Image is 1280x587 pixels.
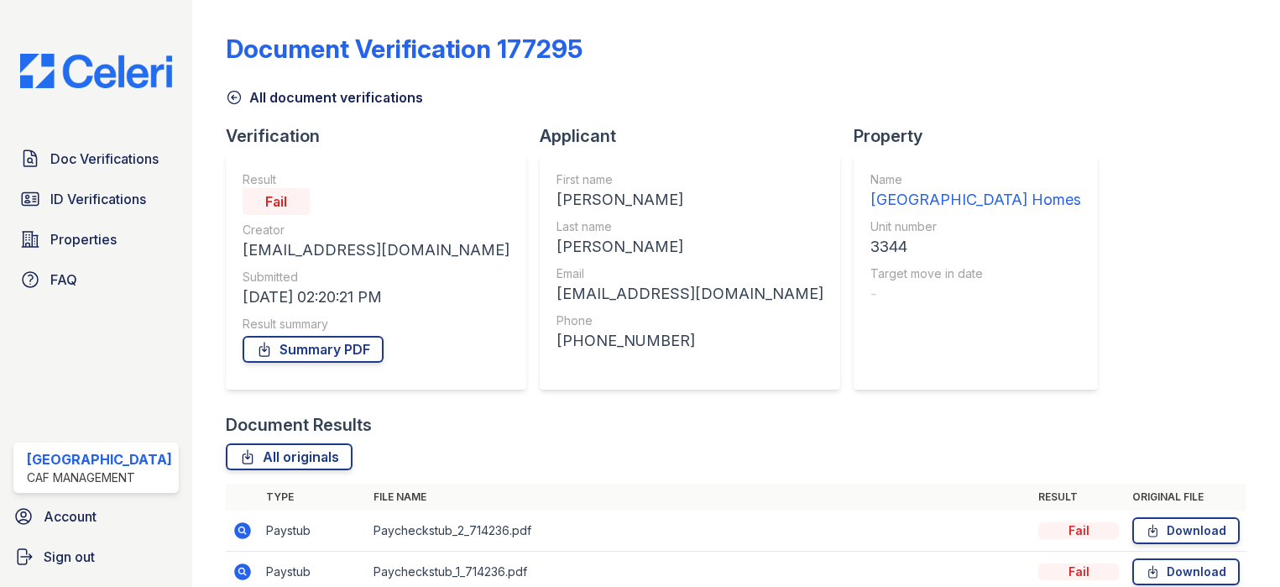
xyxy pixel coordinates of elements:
a: Summary PDF [243,336,384,363]
div: Fail [243,188,310,215]
div: [PHONE_NUMBER] [556,329,823,353]
td: Paystub [259,511,367,552]
th: Type [259,484,367,511]
div: [DATE] 02:20:21 PM [243,286,509,309]
a: Doc Verifications [13,142,179,176]
a: Download [1132,558,1240,585]
div: Fail [1038,522,1119,539]
div: [GEOGRAPHIC_DATA] [27,449,172,469]
span: Account [44,506,97,527]
a: FAQ [13,263,179,296]
span: ID Verifications [50,189,146,209]
img: CE_Logo_Blue-a8612792a0a2168367f1c8372b55b34899dd931a85d93a1a3d3e32e68fde9ad4.png [7,54,185,88]
div: Email [556,265,823,282]
div: CAF Management [27,469,172,486]
div: Target move in date [870,265,1081,282]
a: All originals [226,443,353,470]
td: Paycheckstub_2_714236.pdf [367,511,1032,552]
div: Verification [226,124,540,148]
th: File name [367,484,1032,511]
div: - [870,282,1081,306]
a: Properties [13,223,179,256]
div: Property [854,124,1111,148]
a: Download [1132,517,1240,544]
div: 3344 [870,235,1081,259]
div: Fail [1038,563,1119,580]
div: [PERSON_NAME] [556,235,823,259]
a: ID Verifications [13,182,179,216]
div: Name [870,171,1081,188]
div: Applicant [540,124,854,148]
div: [PERSON_NAME] [556,188,823,212]
a: Name [GEOGRAPHIC_DATA] Homes [870,171,1081,212]
th: Result [1032,484,1126,511]
div: Phone [556,312,823,329]
div: Document Results [226,413,372,437]
div: [GEOGRAPHIC_DATA] Homes [870,188,1081,212]
div: Submitted [243,269,509,286]
a: Sign out [7,540,185,574]
span: Properties [50,229,117,249]
div: Result summary [243,316,509,333]
a: Account [7,500,185,533]
div: Result [243,171,509,188]
div: Unit number [870,218,1081,235]
div: Creator [243,222,509,238]
a: All document verifications [226,87,423,107]
span: Sign out [44,547,95,567]
span: Doc Verifications [50,149,159,169]
span: FAQ [50,270,77,290]
div: Document Verification 177295 [226,34,583,64]
div: [EMAIL_ADDRESS][DOMAIN_NAME] [243,238,509,262]
div: First name [556,171,823,188]
th: Original file [1126,484,1246,511]
div: [EMAIL_ADDRESS][DOMAIN_NAME] [556,282,823,306]
div: Last name [556,218,823,235]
